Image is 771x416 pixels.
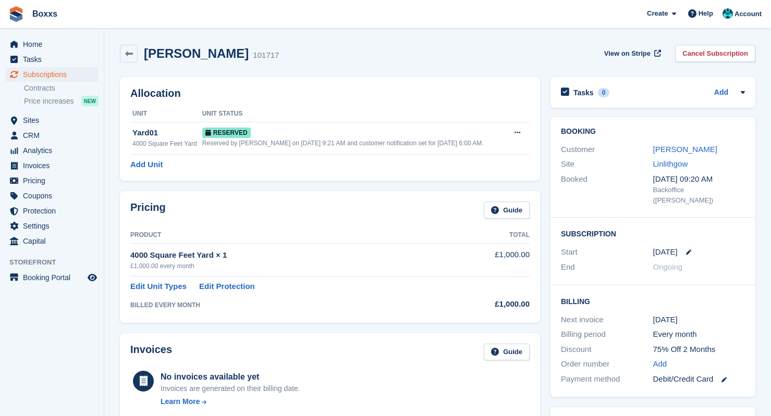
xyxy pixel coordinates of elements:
a: Learn More [161,396,300,407]
div: Invoices are generated on their billing date. [161,383,300,394]
a: Contracts [24,83,99,93]
a: menu [5,219,99,233]
div: [DATE] 09:20 AM [653,173,745,185]
div: NEW [81,96,99,106]
div: 4000 Square Feet Yard [132,139,202,148]
a: Cancel Subscription [675,45,755,62]
div: End [561,261,653,273]
a: menu [5,37,99,52]
div: Site [561,158,653,170]
span: Sites [23,113,85,128]
a: Linlithgow [653,159,688,168]
a: menu [5,158,99,173]
span: Reserved [202,128,251,138]
div: £1,000.00 every month [130,261,443,271]
th: Unit Status [202,106,506,122]
a: [PERSON_NAME] [653,145,717,154]
div: Payment method [561,373,653,385]
div: 4000 Square Feet Yard × 1 [130,249,443,261]
img: stora-icon-8386f47178a22dfd0bd8f6a31ec36ba5ce8667c1dd55bd0f319d3a0aa187defe.svg [8,6,24,22]
a: menu [5,52,99,67]
span: Invoices [23,158,85,173]
div: Debit/Credit Card [653,373,745,385]
th: Total [443,227,530,244]
span: Pricing [23,173,85,188]
a: Guide [484,344,530,361]
th: Product [130,227,443,244]
div: [DATE] [653,314,745,326]
span: View on Stripe [604,48,651,59]
div: £1,000.00 [443,298,530,310]
span: Coupons [23,188,85,203]
a: Add [714,87,728,99]
a: menu [5,67,99,82]
a: menu [5,204,99,218]
td: £1,000.00 [443,243,530,276]
a: Price increases NEW [24,95,99,107]
div: Order number [561,358,653,370]
span: CRM [23,128,85,143]
span: Analytics [23,143,85,158]
span: Home [23,37,85,52]
div: Reserved by [PERSON_NAME] on [DATE] 9:21 AM and customer notification set for [DATE] 6:00 AM. [202,138,506,148]
span: Ongoing [653,262,683,271]
a: Edit Unit Types [130,281,187,293]
div: No invoices available yet [161,371,300,383]
a: menu [5,113,99,128]
div: Learn More [161,396,200,407]
a: Add Unit [130,159,163,171]
div: Backoffice ([PERSON_NAME]) [653,185,745,205]
span: Tasks [23,52,85,67]
a: menu [5,270,99,285]
div: BILLED EVERY MONTH [130,300,443,310]
span: Account [735,9,762,19]
h2: Tasks [573,88,594,97]
span: Price increases [24,96,74,106]
span: Capital [23,234,85,248]
a: Guide [484,201,530,219]
div: 101717 [253,49,279,61]
div: Start [561,246,653,258]
a: Boxxs [28,5,62,22]
h2: Pricing [130,201,166,219]
span: Help [699,8,713,19]
h2: [PERSON_NAME] [144,46,249,60]
div: Booked [561,173,653,206]
a: Preview store [86,271,99,284]
span: Settings [23,219,85,233]
a: menu [5,143,99,158]
div: Customer [561,144,653,156]
img: Graham Buchan [723,8,733,19]
span: Protection [23,204,85,218]
div: Billing period [561,329,653,341]
a: menu [5,234,99,248]
div: Yard01 [132,127,202,139]
h2: Subscription [561,228,745,238]
h2: Allocation [130,87,530,99]
div: 75% Off 2 Months [653,344,745,356]
a: menu [5,128,99,143]
h2: Billing [561,296,745,306]
div: 0 [598,88,610,97]
span: Create [647,8,668,19]
span: Booking Portal [23,270,85,285]
h2: Invoices [130,344,172,361]
time: 2025-09-01 00:00:00 UTC [653,246,678,258]
a: View on Stripe [600,45,663,62]
a: Add [653,358,667,370]
a: Edit Protection [199,281,255,293]
a: menu [5,173,99,188]
th: Unit [130,106,202,122]
span: Storefront [9,257,104,268]
div: Discount [561,344,653,356]
div: Every month [653,329,745,341]
h2: Booking [561,128,745,136]
span: Subscriptions [23,67,85,82]
div: Next invoice [561,314,653,326]
a: menu [5,188,99,203]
